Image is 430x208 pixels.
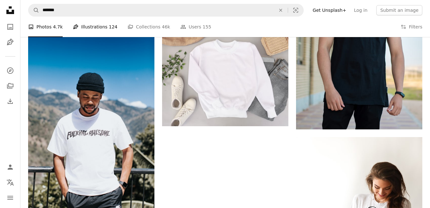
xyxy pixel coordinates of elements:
a: man in black crew neck t-shirt standing during daytime [296,32,422,37]
a: Download History [4,95,17,108]
img: white crew neck long sleeve shirt [162,31,288,126]
form: Find visuals sitewide [28,4,304,17]
a: Illustrations 124 [73,17,117,37]
a: Illustrations [4,36,17,49]
span: 155 [203,23,211,30]
button: Menu [4,191,17,204]
button: Language [4,176,17,189]
button: Clear [274,4,288,16]
a: white crew neck long sleeve shirt [162,76,288,81]
a: Collections [4,80,17,92]
button: Filters [401,17,422,37]
a: men's white crew-neck t-shirt [28,112,154,118]
a: Log in / Sign up [4,161,17,173]
a: Users 155 [180,17,211,37]
span: 124 [109,23,118,30]
a: Home — Unsplash [4,4,17,18]
a: Get Unsplash+ [309,5,350,15]
a: Photos [4,20,17,33]
button: Visual search [288,4,303,16]
button: Submit an image [376,5,422,15]
a: Explore [4,64,17,77]
a: Log in [350,5,371,15]
span: 46k [162,23,170,30]
a: Collections 46k [128,17,170,37]
button: Search Unsplash [28,4,39,16]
